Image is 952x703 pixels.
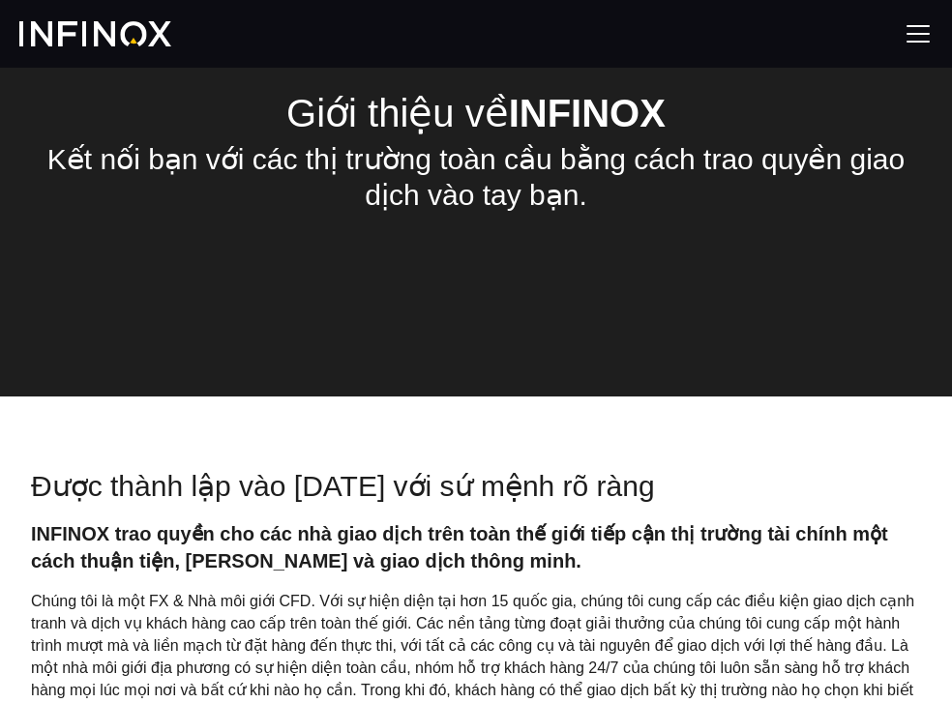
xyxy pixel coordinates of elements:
[19,142,933,213] h2: Kết nối bạn với các thị trường toàn cầu bằng cách trao quyền giao dịch vào tay bạn.
[31,469,921,505] h3: Được thành lập vào [DATE] với sứ mệnh rõ ràng
[19,94,933,132] h1: Giới thiệu về
[31,520,921,574] p: INFINOX trao quyền cho các nhà giao dịch trên toàn thế giới tiếp cận thị trường tài chính một các...
[509,92,666,134] strong: INFINOX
